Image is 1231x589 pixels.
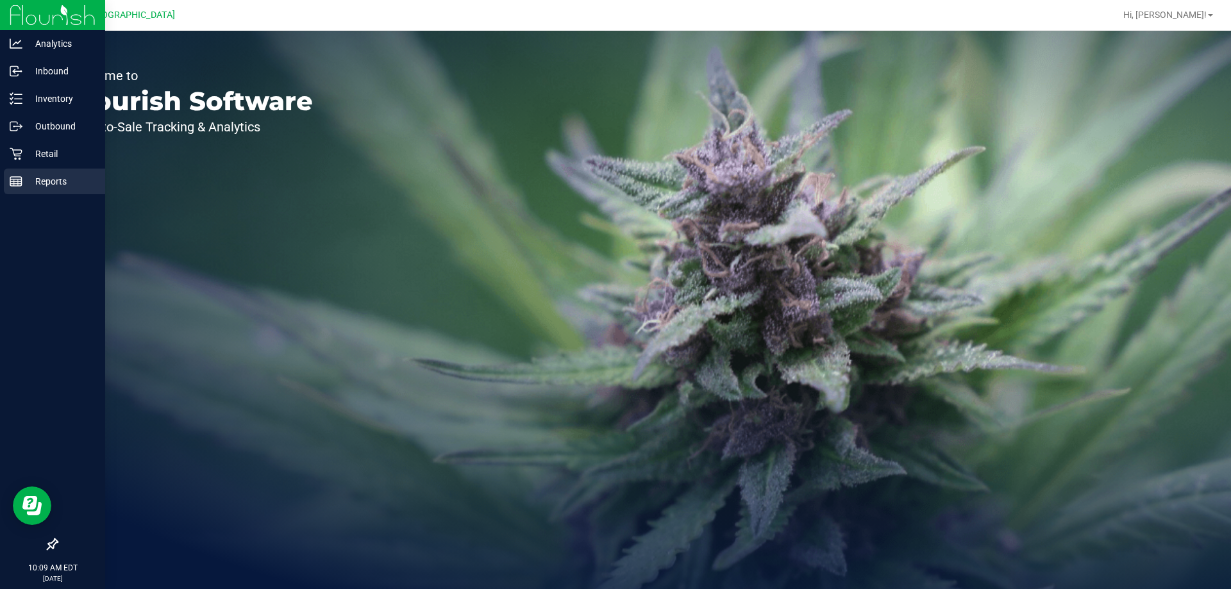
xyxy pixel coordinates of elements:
[22,174,99,189] p: Reports
[1123,10,1207,20] span: Hi, [PERSON_NAME]!
[10,147,22,160] inline-svg: Retail
[22,36,99,51] p: Analytics
[10,175,22,188] inline-svg: Reports
[10,120,22,133] inline-svg: Outbound
[87,10,175,21] span: [GEOGRAPHIC_DATA]
[10,37,22,50] inline-svg: Analytics
[22,146,99,162] p: Retail
[6,562,99,574] p: 10:09 AM EDT
[22,91,99,106] p: Inventory
[69,120,313,133] p: Seed-to-Sale Tracking & Analytics
[6,574,99,583] p: [DATE]
[22,119,99,134] p: Outbound
[69,88,313,114] p: Flourish Software
[22,63,99,79] p: Inbound
[10,92,22,105] inline-svg: Inventory
[10,65,22,78] inline-svg: Inbound
[69,69,313,82] p: Welcome to
[13,486,51,525] iframe: Resource center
